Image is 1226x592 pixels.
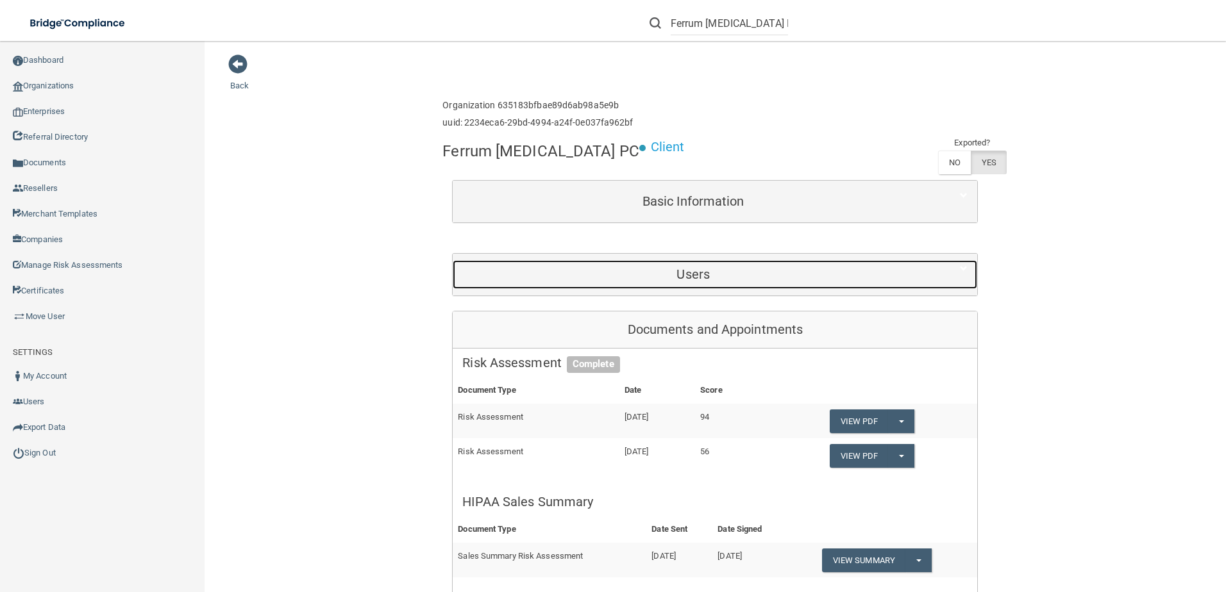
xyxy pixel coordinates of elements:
td: [DATE] [712,543,791,577]
img: bridge_compliance_login_screen.278c3ca4.svg [19,10,137,37]
div: Documents and Appointments [453,311,977,349]
td: Sales Summary Risk Assessment [453,543,646,577]
label: YES [971,151,1007,174]
label: NO [938,151,971,174]
label: SETTINGS [13,345,53,360]
th: Score [695,377,767,404]
h5: Users [462,267,924,281]
input: Search [671,12,788,35]
h5: Risk Assessment [462,356,968,370]
img: ic_power_dark.7ecde6b1.png [13,447,24,459]
h4: Ferrum [MEDICAL_DATA] PC [442,143,639,160]
td: [DATE] [619,438,695,472]
img: organization-icon.f8decf85.png [13,81,23,92]
img: icon-documents.8dae5593.png [13,158,23,169]
th: Date Sent [646,516,712,543]
a: Basic Information [462,187,968,216]
td: 56 [695,438,767,472]
a: Users [462,260,968,289]
th: Date Signed [712,516,791,543]
td: [DATE] [619,404,695,438]
a: Back [230,65,249,90]
p: Client [651,135,685,159]
td: 94 [695,404,767,438]
img: enterprise.0d942306.png [13,108,23,117]
a: View PDF [830,444,889,468]
th: Date [619,377,695,404]
img: ic-search.3b580494.png [650,17,661,29]
h5: Basic Information [462,194,924,208]
img: briefcase.64adab9b.png [13,310,26,323]
td: Exported? [938,135,1007,151]
td: Risk Assessment [453,438,619,472]
td: [DATE] [646,543,712,577]
h6: uuid: 2234eca6-29bd-4994-a24f-0e037fa962bf [442,118,633,127]
img: ic_user_dark.df1a06c3.png [13,371,23,381]
th: Document Type [453,516,646,543]
img: ic_dashboard_dark.d01f4a41.png [13,56,23,66]
a: View Summary [822,548,905,572]
img: ic_reseller.de258add.png [13,183,23,193]
span: Complete [567,356,620,373]
h6: Organization 635183bfbae89d6ab98a5e9b [442,101,633,110]
h5: HIPAA Sales Summary [462,495,968,509]
th: Document Type [453,377,619,404]
img: icon-export.b9366987.png [13,422,23,432]
img: icon-users.e205127d.png [13,397,23,407]
a: View PDF [830,409,889,433]
td: Risk Assessment [453,404,619,438]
